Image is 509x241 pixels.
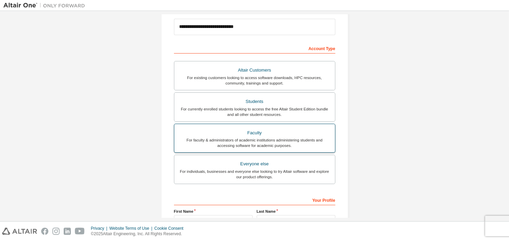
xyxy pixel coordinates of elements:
[154,226,187,231] div: Cookie Consent
[91,226,109,231] div: Privacy
[174,43,335,54] div: Account Type
[75,228,85,235] img: youtube.svg
[109,226,154,231] div: Website Terms of Use
[174,209,253,214] label: First Name
[64,228,71,235] img: linkedin.svg
[178,137,331,148] div: For faculty & administrators of academic institutions administering students and accessing softwa...
[178,65,331,75] div: Altair Customers
[178,128,331,138] div: Faculty
[2,228,37,235] img: altair_logo.svg
[257,209,335,214] label: Last Name
[41,228,48,235] img: facebook.svg
[178,159,331,169] div: Everyone else
[91,231,188,237] p: © 2025 Altair Engineering, Inc. All Rights Reserved.
[178,97,331,106] div: Students
[52,228,60,235] img: instagram.svg
[174,194,335,205] div: Your Profile
[178,169,331,180] div: For individuals, businesses and everyone else looking to try Altair software and explore our prod...
[178,106,331,117] div: For currently enrolled students looking to access the free Altair Student Edition bundle and all ...
[178,75,331,86] div: For existing customers looking to access software downloads, HPC resources, community, trainings ...
[3,2,89,9] img: Altair One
